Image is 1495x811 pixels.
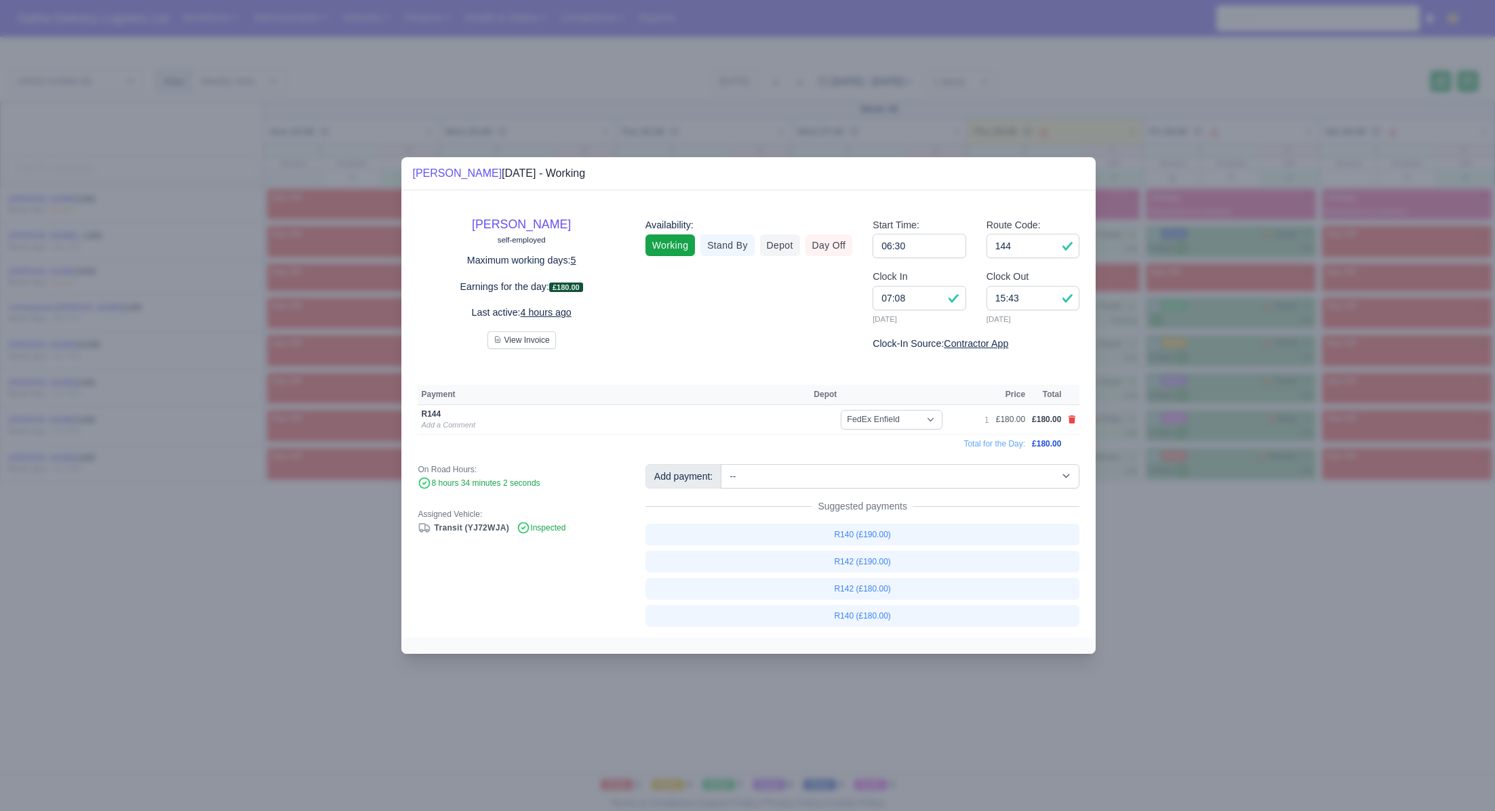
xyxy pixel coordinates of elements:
label: Route Code: [986,217,1041,233]
span: Inspected [517,523,565,533]
div: Availability: [645,217,852,233]
div: R144 [421,409,726,419]
small: [DATE] [986,313,1080,325]
a: R142 (£190.00) [645,551,1080,573]
u: 4 hours ago [521,307,572,318]
span: Suggested payments [812,499,913,513]
div: 8 hours 34 minutes 2 seconds [418,478,624,490]
a: Transit (YJ72WJA) [418,523,509,533]
a: [PERSON_NAME] [472,217,571,231]
th: Payment [418,385,810,405]
a: R140 (£190.00) [645,524,1080,545]
div: Clock-In Source: [873,336,1079,352]
a: R142 (£180.00) [645,578,1080,600]
div: Add payment: [645,464,721,488]
a: Add a Comment [421,421,475,429]
td: £180.00 [993,405,1029,435]
span: Total for the Day: [963,439,1025,449]
label: Clock In [873,269,907,285]
a: [PERSON_NAME] [412,167,502,179]
th: Depot [810,385,981,405]
div: 1 [984,415,989,425]
a: Working [645,234,695,256]
span: £180.00 [1032,415,1061,424]
span: £180.00 [1032,439,1061,449]
u: Contractor App [944,338,1008,349]
iframe: Chat Widget [1427,746,1495,811]
label: Start Time: [873,217,919,233]
div: On Road Hours: [418,464,624,475]
div: Assigned Vehicle: [418,509,624,520]
p: Maximum working days: [418,253,624,268]
a: Day Off [805,234,853,256]
th: Price [993,385,1029,405]
p: Last active: [418,305,624,320]
label: Clock Out [986,269,1029,285]
div: [DATE] - Working [412,165,585,182]
th: Total [1029,385,1064,405]
a: R140 (£180.00) [645,605,1080,627]
u: 5 [571,255,576,266]
a: Stand By [700,234,754,256]
small: self-employed [498,236,546,244]
span: £180.00 [549,283,583,293]
small: [DATE] [873,313,966,325]
button: View Invoice [487,331,556,349]
a: Depot [760,234,800,256]
p: Earnings for the day: [418,279,624,295]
